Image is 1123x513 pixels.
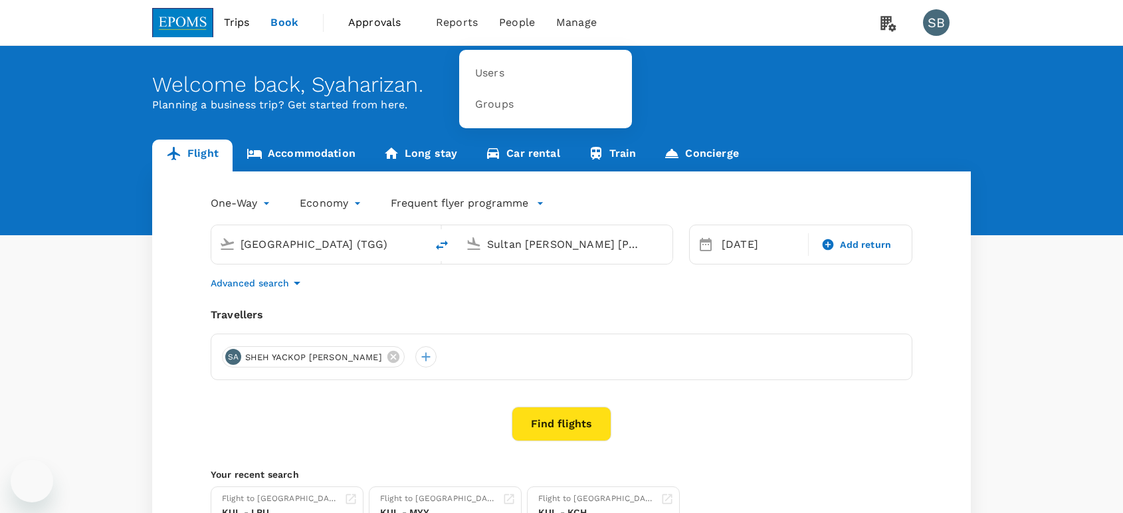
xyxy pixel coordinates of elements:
div: Flight to [GEOGRAPHIC_DATA] [222,492,339,506]
img: EPOMS SDN BHD [152,8,213,37]
button: Open [417,243,419,245]
span: Manage [556,15,597,31]
iframe: Button to launch messaging window [11,460,53,502]
a: Concierge [650,140,752,171]
span: Approvals [348,15,415,31]
span: Add return [840,238,891,252]
button: Open [663,243,666,245]
span: Book [270,15,298,31]
a: Train [574,140,651,171]
div: SASHEH YACKOP [PERSON_NAME] [222,346,405,367]
span: Reports [436,15,478,31]
a: Groups [467,89,624,120]
p: Advanced search [211,276,289,290]
button: Advanced search [211,275,305,291]
span: Groups [475,97,514,112]
button: Frequent flyer programme [391,195,544,211]
a: Users [467,58,624,89]
p: Planning a business trip? Get started from here. [152,97,971,113]
div: SA [225,349,241,365]
span: Users [475,66,504,81]
a: Accommodation [233,140,369,171]
div: Welcome back , Syaharizan . [152,72,971,97]
div: One-Way [211,193,273,214]
span: Trips [224,15,250,31]
div: [DATE] [716,231,805,258]
p: Your recent search [211,468,912,481]
span: SHEH YACKOP [PERSON_NAME] [237,351,390,364]
button: Find flights [512,407,611,441]
input: Going to [487,234,645,255]
span: People [499,15,535,31]
div: Travellers [211,307,912,323]
p: Frequent flyer programme [391,195,528,211]
a: Flight [152,140,233,171]
a: Long stay [369,140,471,171]
div: Economy [300,193,364,214]
a: Car rental [471,140,574,171]
div: SB [923,9,950,36]
div: Flight to [GEOGRAPHIC_DATA] [380,492,497,506]
input: Depart from [241,234,398,255]
button: delete [426,229,458,261]
div: Flight to [GEOGRAPHIC_DATA] [538,492,655,506]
